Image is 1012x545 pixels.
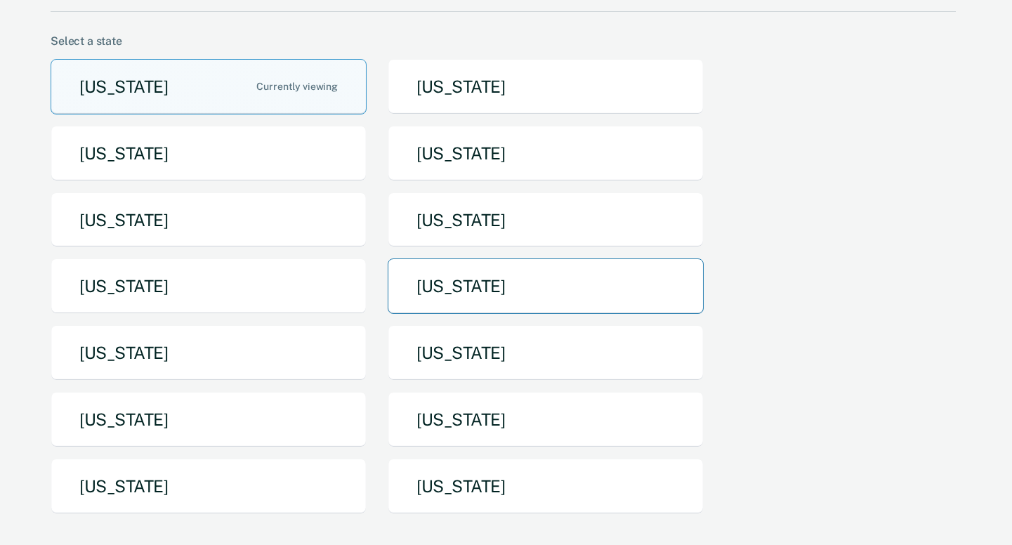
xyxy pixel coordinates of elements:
[51,392,367,447] button: [US_STATE]
[51,34,956,48] div: Select a state
[388,392,704,447] button: [US_STATE]
[51,325,367,381] button: [US_STATE]
[388,126,704,181] button: [US_STATE]
[51,59,367,114] button: [US_STATE]
[51,192,367,248] button: [US_STATE]
[388,325,704,381] button: [US_STATE]
[51,126,367,181] button: [US_STATE]
[388,258,704,314] button: [US_STATE]
[51,258,367,314] button: [US_STATE]
[388,459,704,514] button: [US_STATE]
[51,459,367,514] button: [US_STATE]
[388,192,704,248] button: [US_STATE]
[388,59,704,114] button: [US_STATE]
